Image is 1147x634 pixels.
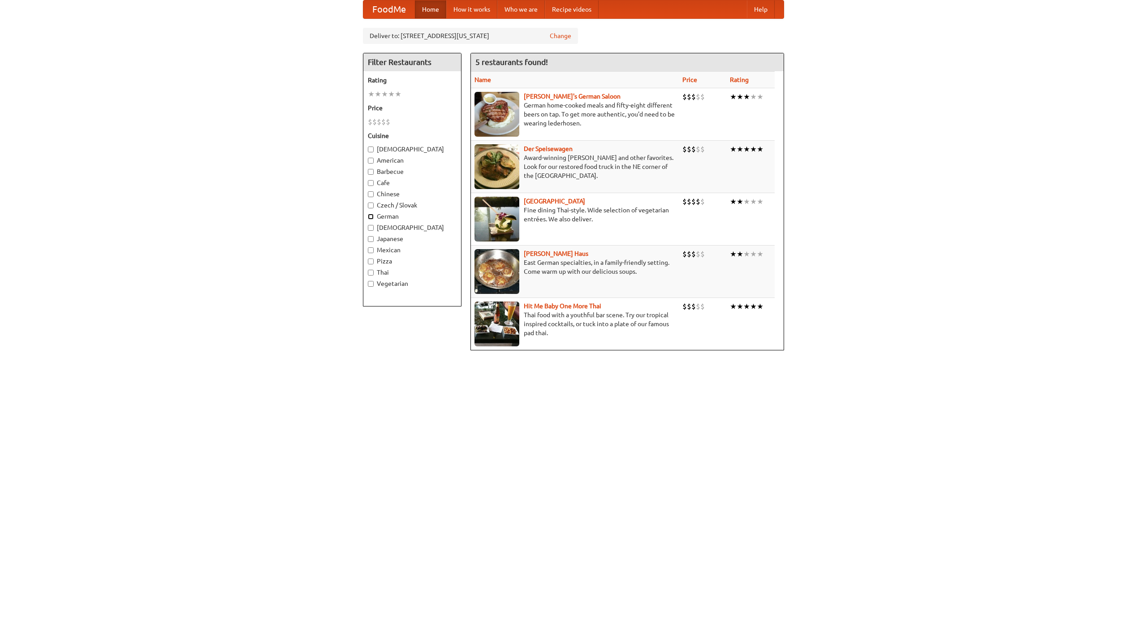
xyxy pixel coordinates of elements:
img: kohlhaus.jpg [474,249,519,294]
input: Barbecue [368,169,374,175]
input: American [368,158,374,164]
p: Fine dining Thai-style. Wide selection of vegetarian entrées. We also deliver. [474,206,675,224]
li: ★ [757,144,763,154]
li: ★ [757,197,763,207]
li: $ [700,249,705,259]
a: Rating [730,76,749,83]
li: $ [691,92,696,102]
h5: Price [368,104,457,112]
li: $ [682,144,687,154]
label: Chinese [368,190,457,198]
li: ★ [750,144,757,154]
input: [DEMOGRAPHIC_DATA] [368,225,374,231]
a: Recipe videos [545,0,599,18]
label: Barbecue [368,167,457,176]
li: ★ [730,197,737,207]
h5: Cuisine [368,131,457,140]
label: Mexican [368,246,457,254]
a: [PERSON_NAME] Haus [524,250,588,257]
li: $ [381,117,386,127]
li: $ [696,92,700,102]
input: Thai [368,270,374,276]
a: [PERSON_NAME]'s German Saloon [524,93,621,100]
a: How it works [446,0,497,18]
li: ★ [737,92,743,102]
li: $ [687,249,691,259]
li: ★ [750,302,757,311]
p: Award-winning [PERSON_NAME] and other favorites. Look for our restored food truck in the NE corne... [474,153,675,180]
li: ★ [743,249,750,259]
li: $ [687,302,691,311]
div: Deliver to: [STREET_ADDRESS][US_STATE] [363,28,578,44]
li: ★ [757,249,763,259]
h5: Rating [368,76,457,85]
li: ★ [395,89,401,99]
h4: Filter Restaurants [363,53,461,71]
li: $ [691,197,696,207]
li: ★ [730,144,737,154]
a: Name [474,76,491,83]
a: FoodMe [363,0,415,18]
input: Pizza [368,259,374,264]
input: Cafe [368,180,374,186]
li: $ [377,117,381,127]
a: Der Speisewagen [524,145,573,152]
li: ★ [381,89,388,99]
li: ★ [750,92,757,102]
a: Home [415,0,446,18]
img: babythai.jpg [474,302,519,346]
img: satay.jpg [474,197,519,242]
img: esthers.jpg [474,92,519,137]
label: Czech / Slovak [368,201,457,210]
li: $ [691,144,696,154]
li: ★ [743,92,750,102]
li: ★ [743,144,750,154]
li: ★ [730,92,737,102]
li: $ [687,92,691,102]
li: $ [696,302,700,311]
input: Czech / Slovak [368,203,374,208]
input: Vegetarian [368,281,374,287]
li: $ [696,249,700,259]
label: Cafe [368,178,457,187]
label: Japanese [368,234,457,243]
li: ★ [368,89,375,99]
label: Pizza [368,257,457,266]
li: $ [682,302,687,311]
a: Help [747,0,775,18]
input: Chinese [368,191,374,197]
input: Japanese [368,236,374,242]
li: ★ [737,249,743,259]
li: $ [682,249,687,259]
a: [GEOGRAPHIC_DATA] [524,198,585,205]
label: American [368,156,457,165]
label: German [368,212,457,221]
li: ★ [750,249,757,259]
li: ★ [737,302,743,311]
label: [DEMOGRAPHIC_DATA] [368,223,457,232]
li: ★ [737,197,743,207]
ng-pluralize: 5 restaurants found! [475,58,548,66]
li: $ [691,249,696,259]
li: $ [700,144,705,154]
p: Thai food with a youthful bar scene. Try our tropical inspired cocktails, or tuck into a plate of... [474,311,675,337]
li: $ [687,144,691,154]
li: $ [368,117,372,127]
li: ★ [737,144,743,154]
input: [DEMOGRAPHIC_DATA] [368,147,374,152]
li: ★ [388,89,395,99]
a: Who we are [497,0,545,18]
b: Hit Me Baby One More Thai [524,302,601,310]
label: [DEMOGRAPHIC_DATA] [368,145,457,154]
p: East German specialties, in a family-friendly setting. Come warm up with our delicious soups. [474,258,675,276]
li: $ [386,117,390,127]
li: $ [687,197,691,207]
li: ★ [743,302,750,311]
li: $ [372,117,377,127]
li: $ [700,92,705,102]
li: ★ [750,197,757,207]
